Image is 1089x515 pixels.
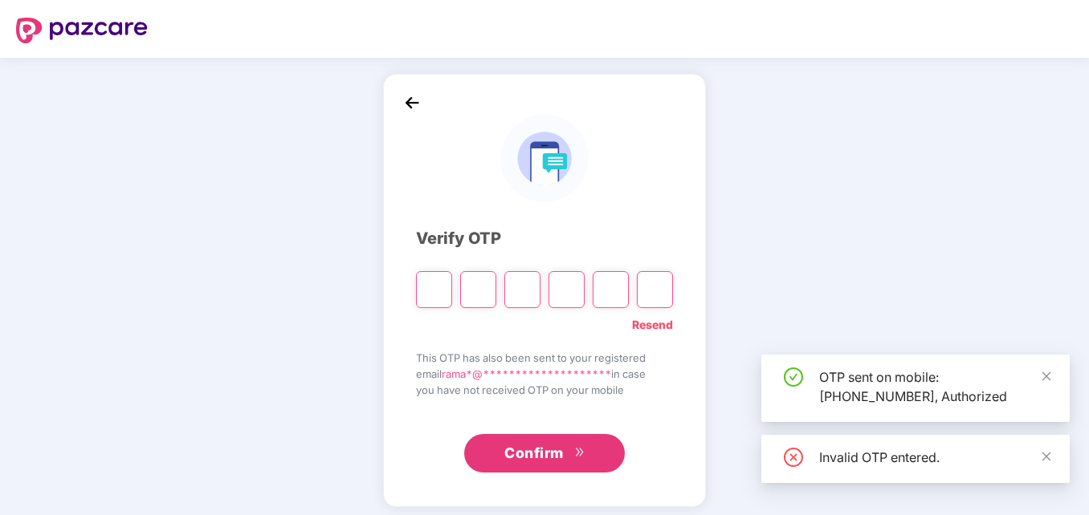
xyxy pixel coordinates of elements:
[819,367,1050,406] div: OTP sent on mobile: [PHONE_NUMBER], Authorized
[632,316,673,334] a: Resend
[1041,371,1052,382] span: close
[460,271,496,308] input: Digit 2
[400,91,424,115] img: back_icon
[416,382,673,398] span: you have not received OTP on your mobile
[500,115,588,202] img: logo
[504,442,564,464] span: Confirm
[504,271,540,308] input: Digit 3
[416,366,673,382] span: email in case
[574,447,585,460] span: double-right
[1041,451,1052,462] span: close
[784,367,803,387] span: check-circle
[16,18,148,43] img: logo
[637,271,673,308] input: Digit 6
[416,271,452,308] input: Please enter verification code. Digit 1
[416,350,673,366] span: This OTP has also been sent to your registered
[784,448,803,467] span: close-circle
[464,434,625,472] button: Confirmdouble-right
[819,448,1050,467] div: Invalid OTP entered.
[549,271,585,308] input: Digit 4
[416,226,673,251] div: Verify OTP
[593,271,629,308] input: Digit 5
